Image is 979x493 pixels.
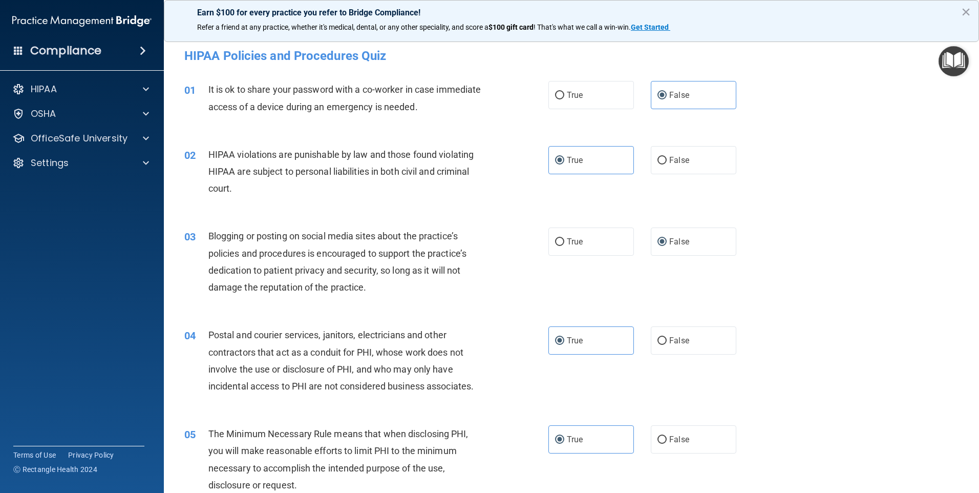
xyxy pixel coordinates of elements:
p: OSHA [31,108,56,120]
span: 01 [184,84,196,96]
a: Get Started [631,23,670,31]
h4: Compliance [30,44,101,58]
h4: HIPAA Policies and Procedures Quiz [184,49,959,63]
span: True [567,90,583,100]
input: False [657,157,667,165]
span: True [567,237,583,246]
span: 05 [184,428,196,441]
input: False [657,337,667,345]
a: Terms of Use [13,450,56,460]
span: Blogging or posting on social media sites about the practice’s policies and procedures is encoura... [208,231,466,293]
span: Postal and courier services, janitors, electricians and other contractors that act as a conduit f... [208,330,474,392]
span: False [669,90,689,100]
span: 04 [184,330,196,342]
span: False [669,435,689,444]
span: True [567,336,583,345]
p: Earn $100 for every practice you refer to Bridge Compliance! [197,8,946,17]
p: OfficeSafe University [31,132,127,145]
span: Refer a friend at any practice, whether it's medical, dental, or any other speciality, and score a [197,23,488,31]
input: True [555,92,564,99]
button: Open Resource Center [939,46,969,76]
strong: $100 gift card [488,23,534,31]
input: True [555,337,564,345]
span: 02 [184,149,196,161]
button: Close [961,4,971,20]
span: Ⓒ Rectangle Health 2024 [13,464,97,475]
p: HIPAA [31,83,57,95]
a: Privacy Policy [68,450,114,460]
span: True [567,435,583,444]
span: The Minimum Necessary Rule means that when disclosing PHI, you will make reasonable efforts to li... [208,428,469,490]
span: 03 [184,231,196,243]
span: False [669,155,689,165]
a: Settings [12,157,149,169]
strong: Get Started [631,23,669,31]
input: False [657,436,667,444]
input: False [657,92,667,99]
span: HIPAA violations are punishable by law and those found violating HIPAA are subject to personal li... [208,149,474,194]
span: True [567,155,583,165]
input: True [555,157,564,165]
span: It is ok to share your password with a co-worker in case immediate access of a device during an e... [208,84,481,112]
input: True [555,238,564,246]
input: False [657,238,667,246]
a: OfficeSafe University [12,132,149,145]
input: True [555,436,564,444]
a: OSHA [12,108,149,120]
a: HIPAA [12,83,149,95]
span: False [669,237,689,246]
img: PMB logo [12,11,152,31]
span: False [669,336,689,345]
p: Settings [31,157,69,169]
span: ! That's what we call a win-win. [534,23,631,31]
